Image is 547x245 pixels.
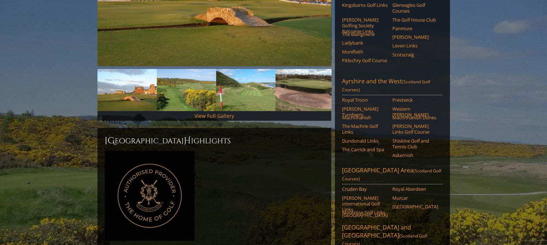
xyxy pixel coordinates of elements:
a: [GEOGRAPHIC_DATA] Area(Scotland Golf Courses) [342,166,443,184]
a: Askernish [392,152,438,158]
h2: [GEOGRAPHIC_DATA] ighlights [105,135,324,147]
a: Murcar [392,195,438,201]
a: Gleneagles Golf Courses [392,2,438,14]
a: The Blairgowrie [342,31,388,37]
span: (Scotland Golf Courses) [342,79,430,93]
a: Western [PERSON_NAME] [392,106,438,118]
a: [PERSON_NAME] Golfing Society Balcomie Links [342,17,388,34]
a: Machrihanish Dunes [392,115,438,120]
a: View Full Gallery [195,112,234,119]
a: The Carrick and Spa [342,147,388,152]
a: [PERSON_NAME] Links Golf Course [392,123,438,135]
a: Machrihanish [342,115,388,120]
span: H [184,135,191,147]
a: [GEOGRAPHIC_DATA] [392,204,438,209]
a: Shiskine Golf and Tennis Club [392,138,438,150]
a: Leven Links [392,43,438,48]
a: Panmure [392,26,438,31]
a: Prestwick [392,97,438,103]
a: Royal Aberdeen [392,186,438,192]
a: The Machrie Golf Links [342,123,388,135]
a: Dundonald Links [342,138,388,144]
span: (Scotland Golf Courses) [342,168,441,182]
a: The Golf House Club [392,17,438,23]
a: Ladybank [342,40,388,46]
a: Ayrshire and the West(Scotland Golf Courses) [342,77,443,95]
a: [PERSON_NAME] International Golf Links [GEOGRAPHIC_DATA] [342,195,388,218]
a: [PERSON_NAME] [392,34,438,40]
a: Kingsbarns Golf Links [342,2,388,8]
a: Scotscraig [392,52,438,57]
a: Pitlochry Golf Course [342,57,388,63]
a: Royal Troon [342,97,388,103]
a: Cruden Bay [342,186,388,192]
a: [PERSON_NAME] Turnberry [342,106,388,118]
a: Montrose Golf Links [342,209,388,215]
a: Monifieth [342,49,388,55]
